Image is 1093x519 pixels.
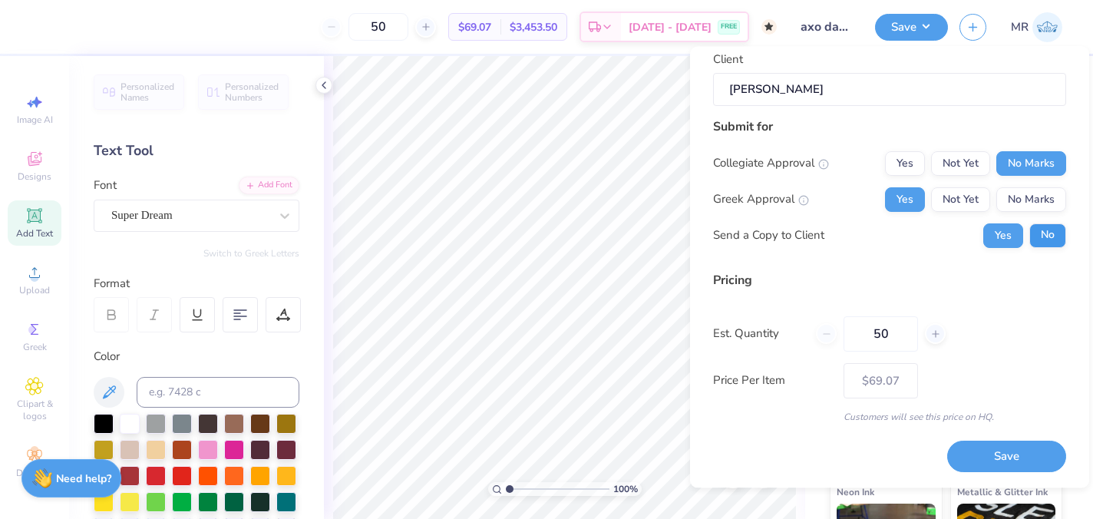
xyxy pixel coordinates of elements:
span: MR [1011,18,1029,36]
span: Add Text [16,227,53,240]
button: Switch to Greek Letters [203,247,299,259]
a: MR [1011,12,1062,42]
span: Personalized Names [121,81,175,103]
label: Font [94,177,117,194]
button: No [1029,223,1066,248]
input: – – [348,13,408,41]
span: $69.07 [458,19,491,35]
strong: Need help? [56,471,111,486]
button: Save [875,14,948,41]
button: Not Yet [931,187,990,212]
button: No Marks [996,151,1066,176]
div: Submit for [713,117,1066,136]
input: e.g. Ethan Linker [713,74,1066,107]
img: Micaela Rothenbuhler [1032,12,1062,42]
span: Upload [19,284,50,296]
input: – – [844,316,918,352]
div: Send a Copy to Client [713,227,824,245]
div: Format [94,275,301,293]
span: $3,453.50 [510,19,557,35]
input: e.g. 7428 c [137,377,299,408]
span: Metallic & Glitter Ink [957,484,1048,500]
span: Neon Ink [837,484,874,500]
label: Price Per Item [713,372,832,390]
label: Est. Quantity [713,326,804,343]
div: Add Font [239,177,299,194]
span: Clipart & logos [8,398,61,422]
button: No Marks [996,187,1066,212]
div: Text Tool [94,140,299,161]
span: Greek [23,341,47,353]
div: Collegiate Approval [713,155,829,173]
div: Greek Approval [713,191,809,209]
button: Not Yet [931,151,990,176]
span: Designs [18,170,51,183]
button: Yes [885,187,925,212]
span: [DATE] - [DATE] [629,19,712,35]
button: Save [947,441,1066,473]
span: Decorate [16,467,53,479]
div: Pricing [713,271,1066,289]
span: 100 % [613,482,638,496]
input: Untitled Design [788,12,864,42]
span: FREE [721,21,737,32]
button: Yes [885,151,925,176]
button: Yes [983,223,1023,248]
span: Image AI [17,114,53,126]
span: Personalized Numbers [225,81,279,103]
div: Color [94,348,299,365]
label: Client [713,51,743,68]
div: Customers will see this price on HQ. [713,410,1066,424]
